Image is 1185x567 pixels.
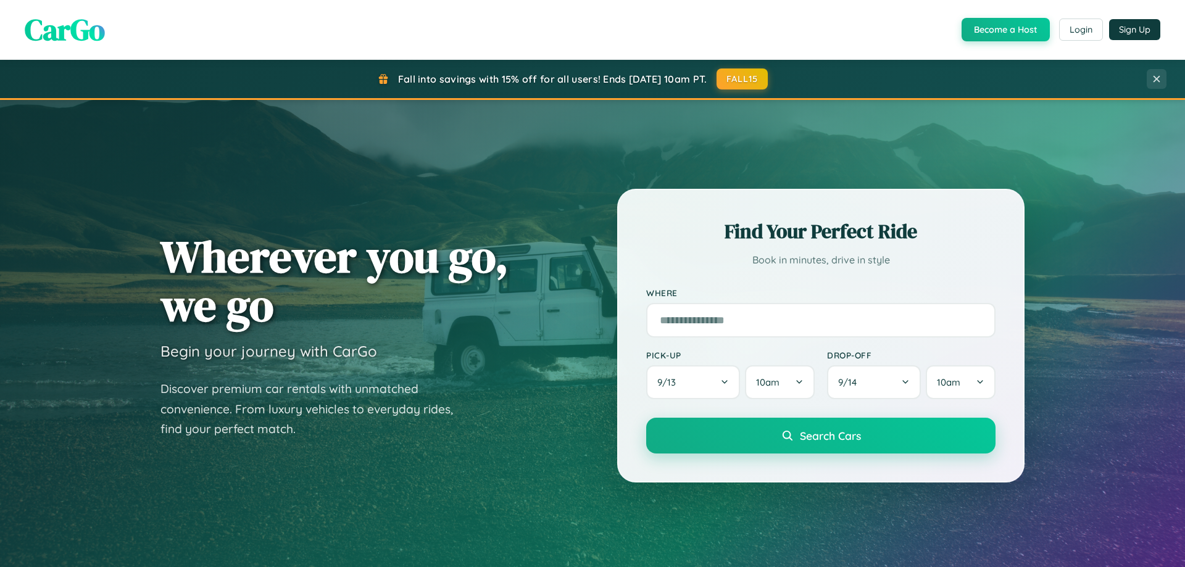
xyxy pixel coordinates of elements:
[160,379,469,439] p: Discover premium car rentals with unmatched convenience. From luxury vehicles to everyday rides, ...
[756,376,780,388] span: 10am
[646,350,815,360] label: Pick-up
[646,365,740,399] button: 9/13
[937,376,960,388] span: 10am
[646,418,996,453] button: Search Cars
[1109,19,1160,40] button: Sign Up
[745,365,815,399] button: 10am
[657,376,682,388] span: 9 / 13
[646,251,996,269] p: Book in minutes, drive in style
[646,288,996,298] label: Where
[926,365,996,399] button: 10am
[827,365,921,399] button: 9/14
[838,376,863,388] span: 9 / 14
[646,218,996,245] h2: Find Your Perfect Ride
[827,350,996,360] label: Drop-off
[160,342,377,360] h3: Begin your journey with CarGo
[25,9,105,50] span: CarGo
[962,18,1050,41] button: Become a Host
[717,68,768,89] button: FALL15
[1059,19,1103,41] button: Login
[398,73,707,85] span: Fall into savings with 15% off for all users! Ends [DATE] 10am PT.
[800,429,861,442] span: Search Cars
[160,232,509,329] h1: Wherever you go, we go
